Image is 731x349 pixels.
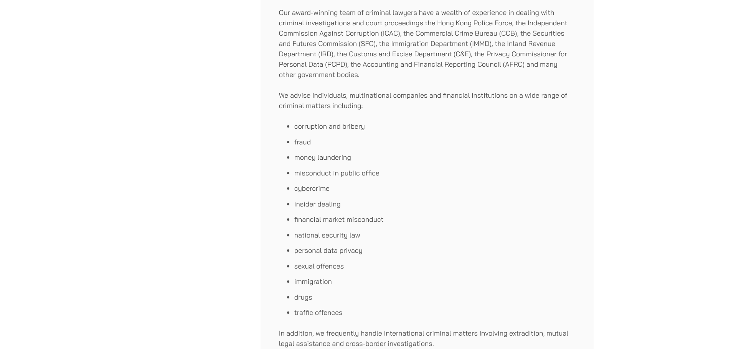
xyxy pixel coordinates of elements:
li: drugs [294,292,575,302]
li: misconduct in public office [294,168,575,178]
li: corruption and bribery [294,121,575,131]
li: cybercrime [294,183,575,193]
p: We advise individuals, multinational companies and financial institutions on a wide range of crim... [279,90,575,111]
li: sexual offences [294,261,575,271]
li: insider dealing [294,199,575,209]
li: personal data privacy [294,245,575,256]
li: fraud [294,137,575,147]
p: Our award-winning team of criminal lawyers have a wealth of experience in dealing with criminal i... [279,7,575,80]
li: traffic offences [294,307,575,318]
li: money laundering [294,152,575,162]
li: immigration [294,276,575,287]
li: financial market misconduct [294,214,575,224]
p: In addition, we frequently handle international criminal matters involving extradition, mutual le... [279,328,575,349]
li: national security law [294,230,575,240]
